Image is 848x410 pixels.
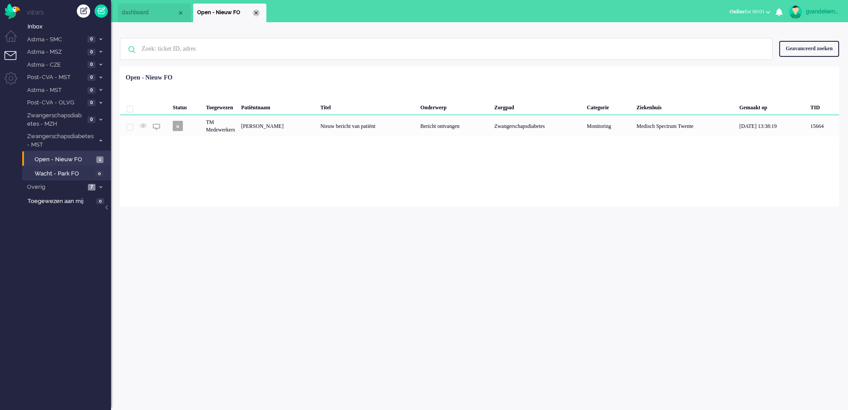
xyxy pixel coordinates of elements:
[787,5,839,19] a: gvandekempe
[729,8,745,15] span: Online
[193,4,266,22] li: View
[26,99,85,107] span: Post-CVA - OLVG
[26,86,85,95] span: Astma - MST
[95,4,108,18] a: Quick Ticket
[26,61,85,69] span: Astma - CZE
[789,5,802,19] img: avatar
[736,115,807,137] div: [DATE] 13:38:19
[35,155,94,164] span: Open - Nieuw FO
[26,111,85,128] span: Zwangerschapsdiabetes - MZH
[26,154,110,164] a: Open - Nieuw FO 1
[584,97,634,115] div: Categorie
[88,184,95,191] span: 7
[253,9,260,16] div: Close tab
[634,115,737,137] div: Medisch Spectrum Twente
[26,196,111,206] a: Toegewezen aan mij 0
[779,41,839,56] div: Geavanceerd zoeken
[87,49,95,56] span: 0
[135,38,760,60] input: Zoek: ticket ID, adres
[584,115,634,137] div: Monitoring
[87,36,95,43] span: 0
[491,115,583,137] div: Zwangerschapsdiabetes
[634,97,737,115] div: Ziekenhuis
[203,115,238,137] div: TM Medewerkers
[317,115,417,137] div: Nieuw bericht van patiënt
[26,132,95,149] span: Zwangerschapsdiabetes - MST
[87,100,95,106] span: 0
[417,115,491,137] div: Bericht ontvangen
[170,97,203,115] div: Status
[27,9,111,16] li: Views
[203,97,238,115] div: Toegewezen
[417,97,491,115] div: Onderwerp
[177,9,184,16] div: Close tab
[317,97,417,115] div: Titel
[96,156,103,163] span: 1
[26,73,85,82] span: Post-CVA - MST
[807,97,839,115] div: TID
[4,30,24,50] li: Dashboard menu
[26,183,85,191] span: Overig
[35,170,93,178] span: Wacht - Park FO
[120,115,839,137] div: 15664
[153,123,160,131] img: ic_chat_grey.svg
[96,198,104,205] span: 0
[87,61,95,68] span: 0
[806,7,839,16] div: gvandekempe
[28,197,94,206] span: Toegewezen aan mij
[26,168,110,178] a: Wacht - Park FO 0
[120,38,143,61] img: ic-search-icon.svg
[87,87,95,94] span: 0
[4,6,20,12] a: Omnidesk
[724,3,776,22] li: Onlinefor 00:01
[4,51,24,71] li: Tickets menu
[736,97,807,115] div: Gemaakt op
[26,21,111,31] a: Inbox
[95,171,103,177] span: 0
[87,74,95,81] span: 0
[729,8,765,15] span: for 00:01
[238,97,317,115] div: Patiëntnaam
[118,4,191,22] li: Dashboard
[28,23,111,31] span: Inbox
[26,48,85,56] span: Astma - MSZ
[4,4,20,19] img: flow_omnibird.svg
[173,121,183,131] span: o
[26,36,85,44] span: Astma - SMC
[122,9,177,16] span: dashboard
[77,4,90,18] div: Creëer ticket
[87,116,95,123] span: 0
[238,115,317,137] div: [PERSON_NAME]
[197,9,253,16] span: Open - Nieuw FO
[126,73,172,82] div: Open - Nieuw FO
[724,5,776,18] button: Onlinefor 00:01
[4,72,24,92] li: Admin menu
[807,115,839,137] div: 15664
[491,97,583,115] div: Zorgpad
